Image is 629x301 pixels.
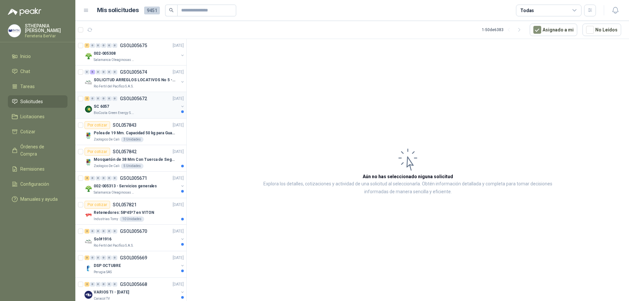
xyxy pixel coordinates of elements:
div: 0 [96,43,101,48]
p: Zoologico De Cali [94,163,120,169]
button: Asignado a mi [530,24,577,36]
p: Mosquetón de 38 Mm Con Tuerca de Seguridad. Carga 100 kg [94,157,175,163]
div: 0 [96,96,101,101]
span: Manuales y ayuda [20,196,58,203]
a: Manuales y ayuda [8,193,67,205]
span: Remisiones [20,165,45,173]
p: [DATE] [173,175,184,181]
img: Company Logo [85,158,92,166]
div: 0 [107,96,112,101]
p: GSOL005669 [120,255,147,260]
p: VARIOS TI - [DATE] [94,289,129,295]
div: 0 [90,176,95,180]
p: SC 6057 [94,103,109,110]
img: Company Logo [85,291,92,299]
div: 0 [90,255,95,260]
h3: Aún no has seleccionado niguna solicitud [363,173,453,180]
p: GSOL005675 [120,43,147,48]
img: Company Logo [85,238,92,246]
div: 0 [101,255,106,260]
span: Inicio [20,53,31,60]
p: GSOL005670 [120,229,147,234]
a: Remisiones [8,163,67,175]
span: Cotizar [20,128,35,135]
div: 10 Unidades [120,216,144,222]
a: Inicio [8,50,67,63]
div: 6 [90,70,95,74]
p: [DATE] [173,122,184,128]
button: No Leídos [582,24,621,36]
p: Zoologico De Cali [94,137,120,142]
a: 0 6 0 0 0 0 GSOL005674[DATE] Company LogoSOLICITUD ARREGLOS LOCATIVOS No 5 - PICHINDERio Fertil d... [85,68,185,89]
div: 0 [107,43,112,48]
p: Industrias Tomy [94,216,118,222]
div: 0 [112,282,117,287]
div: 0 [101,176,106,180]
div: 3 Unidades [121,137,143,142]
a: 7 0 0 0 0 0 GSOL005675[DATE] Company Logo002-005308Salamanca Oleaginosas SAS [85,42,185,63]
div: 0 [90,229,95,234]
a: Chat [8,65,67,78]
span: 9451 [144,7,160,14]
h1: Mis solicitudes [97,6,139,15]
a: 2 0 0 0 0 0 GSOL005672[DATE] Company LogoSC 6057BioCosta Green Energy S.A.S [85,95,185,116]
p: SOLICITUD ARREGLOS LOCATIVOS No 5 - PICHINDE [94,77,175,83]
p: SOL057821 [113,202,137,207]
p: GSOL005668 [120,282,147,287]
p: Retenedores: 58*45*7 en VITON [94,210,154,216]
div: 0 [101,282,106,287]
a: Por cotizarSOL057821[DATE] Company LogoRetenedores: 58*45*7 en VITONIndustrias Tomy10 Unidades [75,198,186,225]
div: 5 Unidades [121,163,143,169]
div: 0 [96,255,101,260]
div: 2 [85,96,89,101]
p: GSOL005674 [120,70,147,74]
img: Company Logo [85,105,92,113]
div: 0 [96,229,101,234]
a: Cotizar [8,125,67,138]
p: [DATE] [173,281,184,288]
p: Rio Fertil del Pacífico S.A.S. [94,84,134,89]
div: 0 [101,229,106,234]
span: Órdenes de Compra [20,143,61,158]
img: Company Logo [85,264,92,272]
div: 0 [112,43,117,48]
div: 0 [107,229,112,234]
div: Todas [520,7,534,14]
img: Company Logo [85,211,92,219]
div: 0 [107,255,112,260]
a: Por cotizarSOL057842[DATE] Company LogoMosquetón de 38 Mm Con Tuerca de Seguridad. Carga 100 kgZo... [75,145,186,172]
img: Company Logo [8,25,21,37]
p: [DATE] [173,255,184,261]
span: Configuración [20,180,49,188]
p: STHEPANIA [PERSON_NAME] [25,24,67,33]
a: Licitaciones [8,110,67,123]
a: Por cotizarSOL057843[DATE] Company LogoPolea de 19 Mm. Capacidad 50 kg para Guaya. Cable O [GEOGR... [75,119,186,145]
div: Por cotizar [85,201,110,209]
img: Company Logo [85,52,92,60]
p: Ferreteria BerVar [25,34,67,38]
span: Solicitudes [20,98,43,105]
a: Configuración [8,178,67,190]
p: Explora los detalles, cotizaciones y actividad de una solicitud al seleccionarla. Obtén informaci... [252,180,563,196]
div: 0 [112,176,117,180]
div: 0 [112,70,117,74]
p: SOL057843 [113,123,137,127]
div: 0 [96,176,101,180]
div: 2 [85,282,89,287]
a: 3 0 0 0 0 0 GSOL005669[DATE] Company LogoDSP OCTUBREPerugia SAS [85,254,185,275]
div: 1 - 50 de 6383 [482,25,524,35]
div: 7 [85,43,89,48]
span: Tareas [20,83,35,90]
p: DSP OCTUBRE [94,263,121,269]
div: 0 [101,43,106,48]
p: [DATE] [173,43,184,49]
a: Tareas [8,80,67,93]
p: Rio Fertil del Pacífico S.A.S. [94,243,134,248]
div: 0 [90,43,95,48]
span: search [169,8,174,12]
p: GSOL005672 [120,96,147,101]
p: Perugia SAS [94,270,112,275]
p: Salamanca Oleaginosas SAS [94,57,135,63]
span: Licitaciones [20,113,45,120]
p: Salamanca Oleaginosas SAS [94,190,135,195]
